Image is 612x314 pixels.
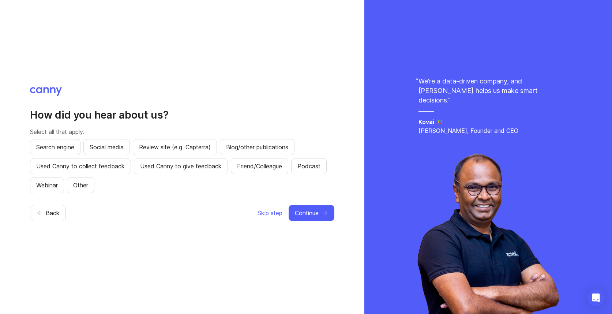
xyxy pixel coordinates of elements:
[73,181,88,190] span: Other
[83,139,130,155] button: Social media
[133,139,217,155] button: Review site (e.g. Capterra)
[30,87,62,96] img: Canny logo
[90,143,124,152] span: Social media
[36,162,125,171] span: Used Canny to collect feedback
[220,139,294,155] button: Blog/other publications
[30,108,334,122] h2: How did you hear about us?
[231,158,288,174] button: Friend/Colleague
[418,117,434,126] h5: Kovai
[36,181,58,190] span: Webinar
[67,177,94,193] button: Other
[30,127,334,136] p: Select all that apply:
[418,76,557,105] p: We’re a data-driven company, and [PERSON_NAME] helps us make smart decisions. "
[30,158,131,174] button: Used Canny to collect feedback
[30,205,66,221] button: Back
[418,126,557,135] p: [PERSON_NAME], Founder and CEO
[30,177,64,193] button: Webinar
[291,158,327,174] button: Podcast
[587,289,605,307] div: Open Intercom Messenger
[36,143,74,152] span: Search engine
[437,119,443,125] img: Kovai logo
[289,205,334,221] button: Continue
[257,205,283,221] button: Skip step
[30,139,80,155] button: Search engine
[237,162,282,171] span: Friend/Colleague
[297,162,320,171] span: Podcast
[258,209,282,217] span: Skip step
[134,158,228,174] button: Used Canny to give feedback
[139,143,211,152] span: Review site (e.g. Capterra)
[46,209,60,217] span: Back
[295,209,319,217] span: Continue
[226,143,288,152] span: Blog/other publications
[417,153,559,314] img: saravana-fdffc8c2a6fa09d1791ca03b1e989ae1.webp
[140,162,222,171] span: Used Canny to give feedback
